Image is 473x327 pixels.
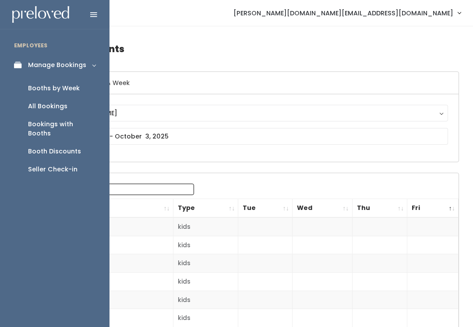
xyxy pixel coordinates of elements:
a: [PERSON_NAME][DOMAIN_NAME][EMAIL_ADDRESS][DOMAIN_NAME] [225,4,469,22]
div: [PERSON_NAME] [64,108,440,118]
div: Manage Bookings [28,60,86,70]
td: kids [173,217,238,236]
div: Booths by Week [28,84,80,93]
div: Seller Check-in [28,165,78,174]
label: Search: [50,184,194,195]
th: Thu: activate to sort column ascending [352,199,407,218]
div: Booth Discounts [28,147,81,156]
h6: Select Location & Week [45,72,459,94]
th: Type: activate to sort column ascending [173,199,238,218]
th: Wed: activate to sort column ascending [293,199,353,218]
img: preloved logo [12,6,69,23]
td: kids [173,254,238,273]
span: [PERSON_NAME][DOMAIN_NAME][EMAIL_ADDRESS][DOMAIN_NAME] [233,8,453,18]
input: September 27 - October 3, 2025 [56,128,448,145]
h4: Booth Discounts [45,37,459,61]
td: kids [173,291,238,309]
button: [PERSON_NAME] [56,105,448,121]
input: Search: [82,184,194,195]
div: All Bookings [28,102,67,111]
th: Tue: activate to sort column ascending [238,199,293,218]
td: kids [173,273,238,291]
div: Bookings with Booths [28,120,95,138]
th: Fri: activate to sort column descending [407,199,459,218]
td: kids [173,236,238,254]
